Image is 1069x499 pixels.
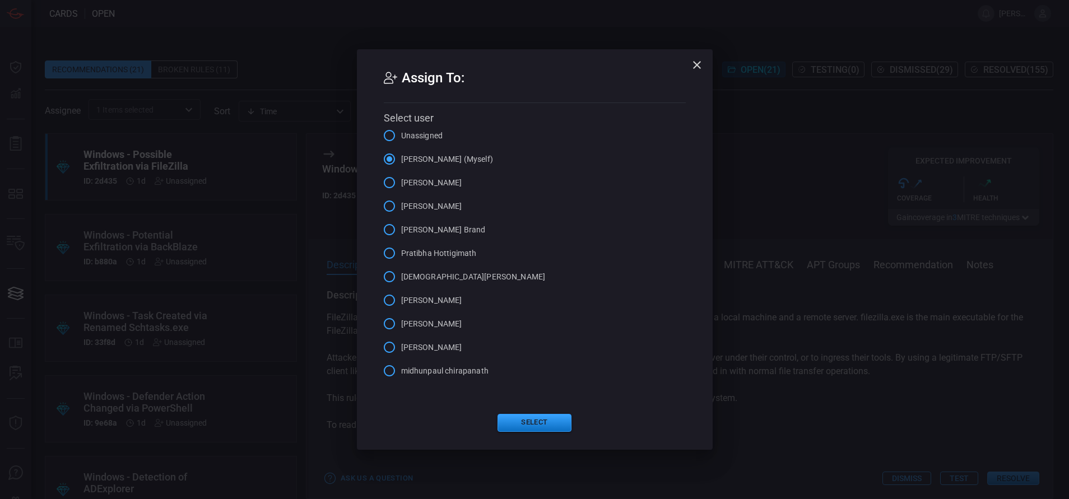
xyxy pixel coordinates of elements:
span: [PERSON_NAME] [401,318,462,330]
h2: Assign To: [384,67,686,102]
span: [PERSON_NAME] [401,200,462,212]
span: [PERSON_NAME] [401,295,462,306]
span: midhunpaul chirapanath [401,365,489,377]
span: Select user [384,112,434,124]
span: [PERSON_NAME] (Myself) [401,153,493,165]
span: Pratibha Hottigimath [401,248,477,259]
span: [PERSON_NAME] [401,177,462,189]
span: Unassigned [401,130,443,142]
span: [DEMOGRAPHIC_DATA][PERSON_NAME] [401,271,546,283]
span: [PERSON_NAME] Brand [401,224,486,236]
button: Select [498,414,571,432]
span: [PERSON_NAME] [401,342,462,353]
